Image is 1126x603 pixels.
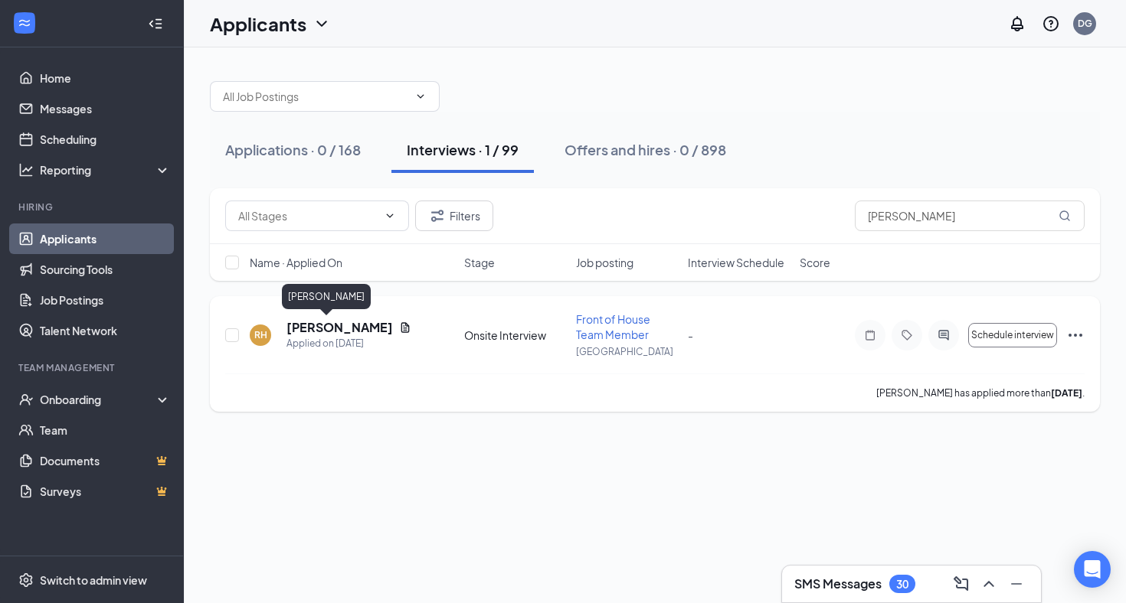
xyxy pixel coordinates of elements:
[1066,326,1085,344] svg: Ellipses
[40,162,172,178] div: Reporting
[415,200,493,231] button: Filter Filters
[282,284,371,309] div: [PERSON_NAME]
[576,345,679,358] p: [GEOGRAPHIC_DATA]
[18,572,34,588] svg: Settings
[223,88,408,105] input: All Job Postings
[40,315,171,346] a: Talent Network
[40,93,171,124] a: Messages
[896,578,908,591] div: 30
[40,572,147,588] div: Switch to admin view
[977,572,1001,596] button: ChevronUp
[1078,17,1092,30] div: DG
[40,285,171,315] a: Job Postings
[800,255,830,270] span: Score
[1059,210,1071,222] svg: MagnifyingGlass
[968,323,1057,347] button: Schedule interview
[855,200,1085,231] input: Search in interviews
[1007,575,1026,593] svg: Minimize
[250,255,342,270] span: Name · Applied On
[464,328,567,343] div: Onsite Interview
[898,329,916,341] svg: Tag
[876,386,1085,399] p: [PERSON_NAME] has applied more than .
[17,15,32,31] svg: WorkstreamLogo
[1074,551,1111,588] div: Open Intercom Messenger
[286,336,411,351] div: Applied on [DATE]
[414,90,427,103] svg: ChevronDown
[399,321,411,334] svg: Document
[980,575,998,593] svg: ChevronUp
[313,15,331,33] svg: ChevronDown
[952,575,971,593] svg: ComposeMessage
[688,255,784,270] span: Interview Schedule
[794,575,882,592] h3: SMS Messages
[464,255,495,270] span: Stage
[384,210,396,222] svg: ChevronDown
[238,207,378,224] input: All Stages
[254,328,267,341] div: RH
[971,330,1054,341] span: Schedule interview
[407,140,519,159] div: Interviews · 1 / 99
[428,207,447,225] svg: Filter
[286,319,393,336] h5: [PERSON_NAME]
[861,329,879,341] svg: Note
[18,392,34,407] svg: UserCheck
[40,254,171,285] a: Sourcing Tools
[688,328,693,342] span: -
[1042,15,1060,33] svg: QuestionInfo
[18,162,34,178] svg: Analysis
[40,415,171,445] a: Team
[935,329,953,341] svg: ActiveChat
[210,11,306,37] h1: Applicants
[18,361,168,374] div: Team Management
[949,572,974,596] button: ComposeMessage
[565,140,726,159] div: Offers and hires · 0 / 898
[40,63,171,93] a: Home
[40,392,158,407] div: Onboarding
[576,312,650,341] span: Front of House Team Member
[576,255,633,270] span: Job posting
[40,223,171,254] a: Applicants
[18,200,168,213] div: Hiring
[40,124,171,155] a: Scheduling
[1008,15,1026,33] svg: Notifications
[40,476,171,507] a: SurveysCrown
[1051,387,1082,399] b: [DATE]
[40,445,171,476] a: DocumentsCrown
[1004,572,1029,596] button: Minimize
[148,16,163,31] svg: Collapse
[225,140,361,159] div: Applications · 0 / 168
